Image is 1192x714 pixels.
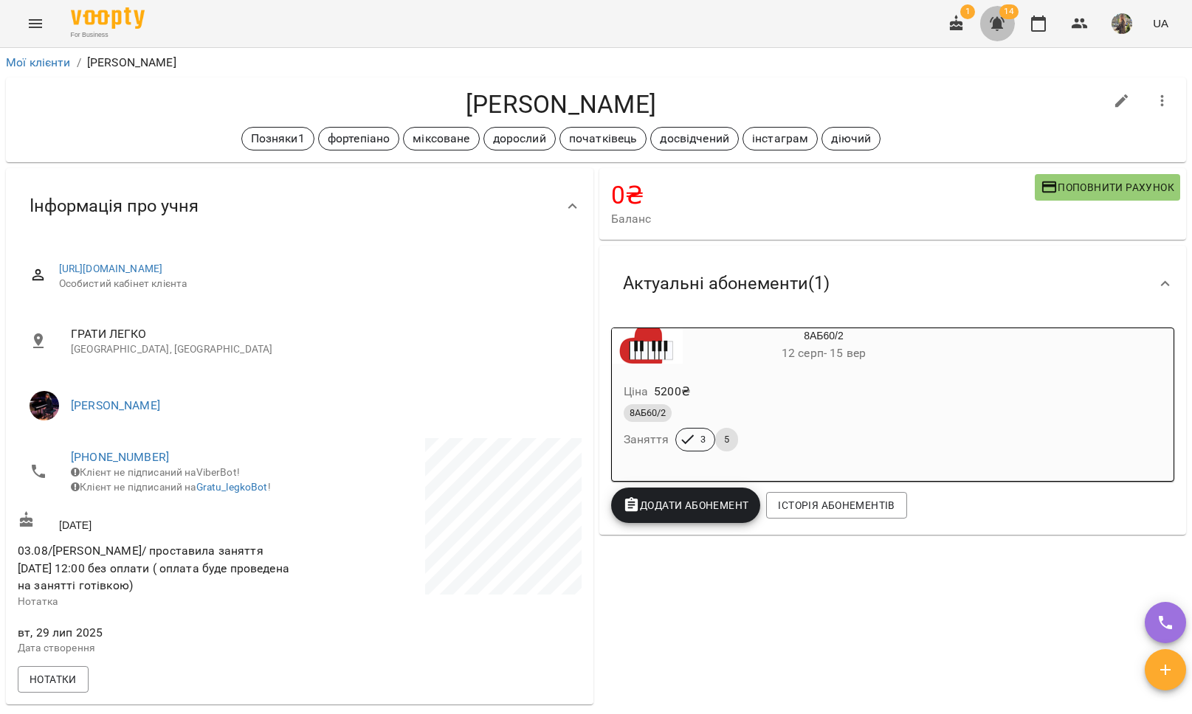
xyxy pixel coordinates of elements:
p: дорослий [493,130,546,148]
a: [URL][DOMAIN_NAME] [59,263,163,274]
p: міксоване [413,130,469,148]
button: Історія абонементів [766,492,906,519]
span: Клієнт не підписаний на ViberBot! [71,466,240,478]
div: інстаграм [743,127,818,150]
img: Юлія КРАВЧЕНКО [30,391,59,420]
p: досвідчений [660,130,729,148]
p: інстаграм [752,130,808,148]
span: Поповнити рахунок [1041,178,1174,196]
div: дорослий [483,127,556,150]
button: Menu [18,6,53,41]
h6: Ціна [624,381,649,402]
a: [PHONE_NUMBER] [71,450,169,464]
span: Інформація про учня [30,195,199,218]
span: Історія абонементів [778,496,895,514]
li: / [77,54,81,72]
span: вт, 29 лип 2025 [18,624,297,642]
div: діючий [821,127,881,150]
h6: Заняття [624,429,669,450]
span: Додати Абонемент [623,496,749,514]
p: 5200 ₴ [654,383,690,401]
span: 12 серп - 15 вер [782,346,866,360]
h4: [PERSON_NAME] [18,89,1104,119]
h4: 0 ₴ [611,180,1035,210]
div: Інформація про учня [6,168,593,244]
div: фортепіано [318,127,399,150]
div: [DATE] [15,508,300,535]
p: Позняки1 [251,130,305,148]
button: Додати Абонемент [611,488,761,523]
a: [PERSON_NAME] [71,398,160,412]
span: Клієнт не підписаний на ! [71,481,271,493]
p: початківець [569,130,638,148]
button: 8АБ60/212 серп- 15 верЦіна5200₴8АБ60/2Заняття35 [612,328,965,469]
div: 8АБ60/2 [612,328,683,364]
span: Особистий кабінет клієнта [59,277,570,291]
p: Дата створення [18,641,297,656]
a: Gratu_legkoBot [196,481,268,493]
span: 1 [960,4,975,19]
span: 14 [999,4,1019,19]
nav: breadcrumb [6,54,1186,72]
div: Позняки1 [241,127,314,150]
img: Voopty Logo [71,7,145,29]
button: UA [1147,10,1174,37]
span: Нотатки [30,670,77,688]
span: For Business [71,30,145,40]
span: UA [1153,15,1168,31]
span: 3 [692,433,714,446]
p: Нотатка [18,595,297,609]
span: 5 [715,433,738,446]
div: 8АБ60/2 [683,328,965,364]
p: [PERSON_NAME] [87,54,176,72]
span: Актуальні абонементи ( 1 ) [623,272,830,295]
span: 03.08/[PERSON_NAME]/ проставила заняття [DATE] 12:00 без оплати ( оплата буде проведена на занятт... [18,544,289,592]
span: 8АБ60/2 [624,406,672,420]
div: міксоване [403,127,479,150]
p: фортепіано [328,130,390,148]
div: початківець [559,127,647,150]
img: d95d3a1f5a58f9939815add2f0358ac8.jpg [1112,13,1132,34]
div: досвідчений [650,127,739,150]
span: Баланс [611,210,1035,228]
p: [GEOGRAPHIC_DATA], [GEOGRAPHIC_DATA] [71,342,570,357]
button: Поповнити рахунок [1035,174,1180,201]
div: Актуальні абонементи(1) [599,246,1187,322]
button: Нотатки [18,666,89,693]
p: діючий [831,130,871,148]
a: Мої клієнти [6,55,71,69]
span: ГРАТИ ЛЕГКО [71,325,570,343]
